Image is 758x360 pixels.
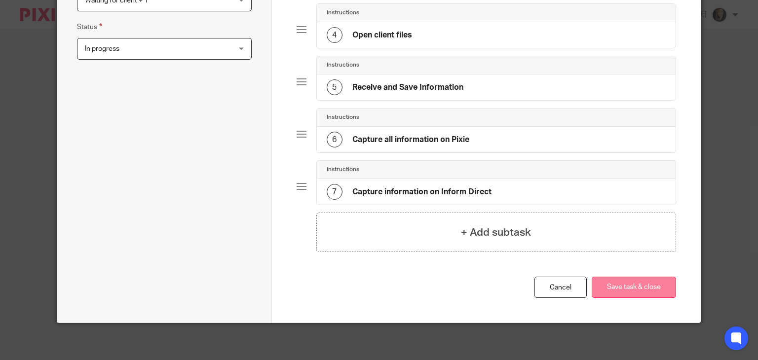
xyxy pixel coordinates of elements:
h4: Open client files [352,30,412,40]
label: Status [77,21,102,33]
h4: Receive and Save Information [352,82,463,93]
div: 5 [327,79,342,95]
div: 7 [327,184,342,200]
h4: Capture information on Inform Direct [352,187,492,197]
h4: Instructions [327,113,359,121]
a: Cancel [534,277,587,298]
h4: Instructions [327,61,359,69]
div: 6 [327,132,342,147]
div: 4 [327,27,342,43]
h4: Instructions [327,166,359,174]
button: Save task & close [592,277,676,298]
span: In progress [85,45,119,52]
h4: Capture all information on Pixie [352,135,469,145]
h4: + Add subtask [461,225,531,240]
h4: Instructions [327,9,359,17]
